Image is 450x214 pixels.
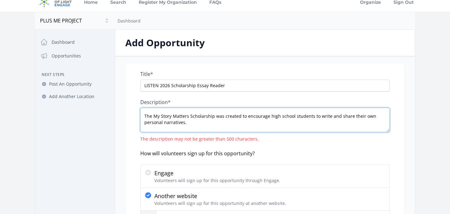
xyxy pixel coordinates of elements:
[154,200,286,207] p: Volunteers will sign up for this opportunity at another website.
[117,18,141,24] a: Dashboard
[117,17,141,24] nav: Breadcrumb
[38,72,112,77] h3: Next Steps
[154,177,280,184] p: Volunteers will sign up for this opportunity through Engage.
[40,17,102,24] span: PLUS ME PROJECT
[38,78,112,90] a: Post An Opportunity
[38,91,112,102] a: Add Another Location
[154,169,280,177] p: Engage
[49,93,94,100] span: Add Another Location
[154,192,286,200] p: Another website
[38,36,112,48] a: Dashboard
[125,37,405,48] h2: Add Opportunity
[140,150,390,157] div: How will volunteers sign up for this opportunity?
[140,99,390,105] label: Description
[38,50,112,62] a: Opportunities
[140,71,390,77] label: Title
[37,14,112,27] button: PLUS ME PROJECT
[49,81,92,87] span: Post An Opportunity
[140,136,390,142] div: The description may not be greater than 500 characters.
